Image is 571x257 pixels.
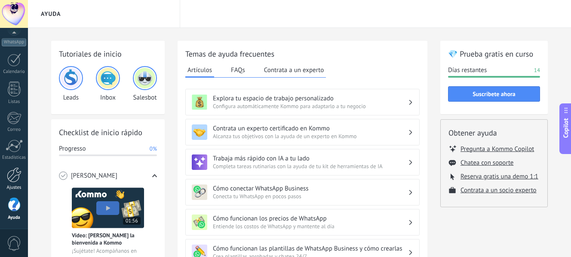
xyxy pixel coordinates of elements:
span: Completa tareas rutinarias con la ayuda de tu kit de herramientas de IA [213,163,408,170]
h2: Checklist de inicio rápido [59,127,157,138]
div: Salesbot [133,66,157,102]
button: Suscríbete ahora [448,86,540,102]
div: Inbox [96,66,120,102]
div: Estadísticas [2,155,27,160]
span: Días restantes [448,66,487,75]
div: Ajustes [2,185,27,190]
h2: Obtener ayuda [448,127,540,138]
span: Progresso [59,145,86,153]
h3: Contrata un experto certificado en Kommo [213,124,408,133]
button: Chatea con soporte [460,159,513,167]
span: Conecta tu WhatsApp en pocos pasos [213,193,408,200]
button: Contrata a un socio experto [460,186,537,194]
button: Reserva gratis una demo 1:1 [460,172,538,181]
h3: Cómo funcionan las plantillas de WhatsApp Business y cómo crearlas [213,245,408,253]
div: Ayuda [2,215,27,221]
h2: 💎 Prueba gratis en curso [448,48,540,59]
button: Pregunta a Kommo Copilot [460,145,534,153]
button: Artículos [185,63,214,78]
button: FAQs [229,63,247,76]
h3: Cómo funcionan los precios de WhatsApp [213,215,408,223]
h2: Tutoriales de inicio [59,48,157,59]
div: WhatsApp [2,38,26,46]
span: Configura automáticamente Kommo para adaptarlo a tu negocio [213,103,408,110]
h3: Cómo conectar WhatsApp Business [213,184,408,193]
span: Vídeo: [PERSON_NAME] la bienvenida a Kommo [72,232,144,246]
span: Entiende los costos de WhatsApp y mantente al día [213,223,408,230]
div: Correo [2,127,27,133]
h3: Explora tu espacio de trabajo personalizado [213,94,408,103]
span: [PERSON_NAME] [71,172,117,180]
h2: Temas de ayuda frecuentes [185,48,420,59]
img: Meet video [72,187,144,228]
h3: Trabaja más rápido con IA a tu lado [213,154,408,163]
span: Suscríbete ahora [473,91,516,97]
button: Contrata a un experto [262,63,326,76]
div: Listas [2,99,27,105]
span: 0% [150,145,157,153]
div: Leads [59,66,83,102]
span: 14 [534,66,540,75]
div: Calendario [2,69,27,75]
span: Copilot [562,118,570,138]
span: Alcanza tus objetivos con la ayuda de un experto en Kommo [213,133,408,140]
